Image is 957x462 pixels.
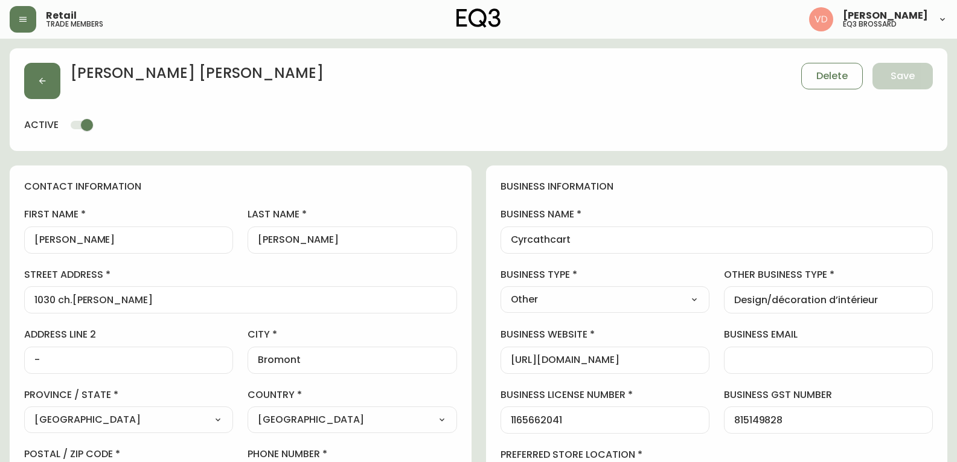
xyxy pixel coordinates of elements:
label: preferred store location [501,448,933,461]
label: first name [24,208,233,221]
input: https://www.designshop.com [511,355,699,366]
span: Delete [816,69,848,83]
label: business website [501,328,709,341]
label: business gst number [724,388,933,402]
label: postal / zip code [24,448,233,461]
h5: trade members [46,21,103,28]
label: business license number [501,388,709,402]
h4: business information [501,180,933,193]
button: Delete [801,63,863,89]
h4: active [24,118,59,132]
label: province / state [24,388,233,402]
label: other business type [724,268,933,281]
label: address line 2 [24,328,233,341]
img: logo [456,8,501,28]
h2: [PERSON_NAME] [PERSON_NAME] [70,63,324,89]
img: 34cbe8de67806989076631741e6a7c6b [809,7,833,31]
label: business email [724,328,933,341]
span: Retail [46,11,77,21]
label: last name [248,208,456,221]
label: city [248,328,456,341]
label: business name [501,208,933,221]
label: business type [501,268,709,281]
label: street address [24,268,457,281]
label: phone number [248,448,456,461]
label: country [248,388,456,402]
span: [PERSON_NAME] [843,11,928,21]
h4: contact information [24,180,457,193]
h5: eq3 brossard [843,21,897,28]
